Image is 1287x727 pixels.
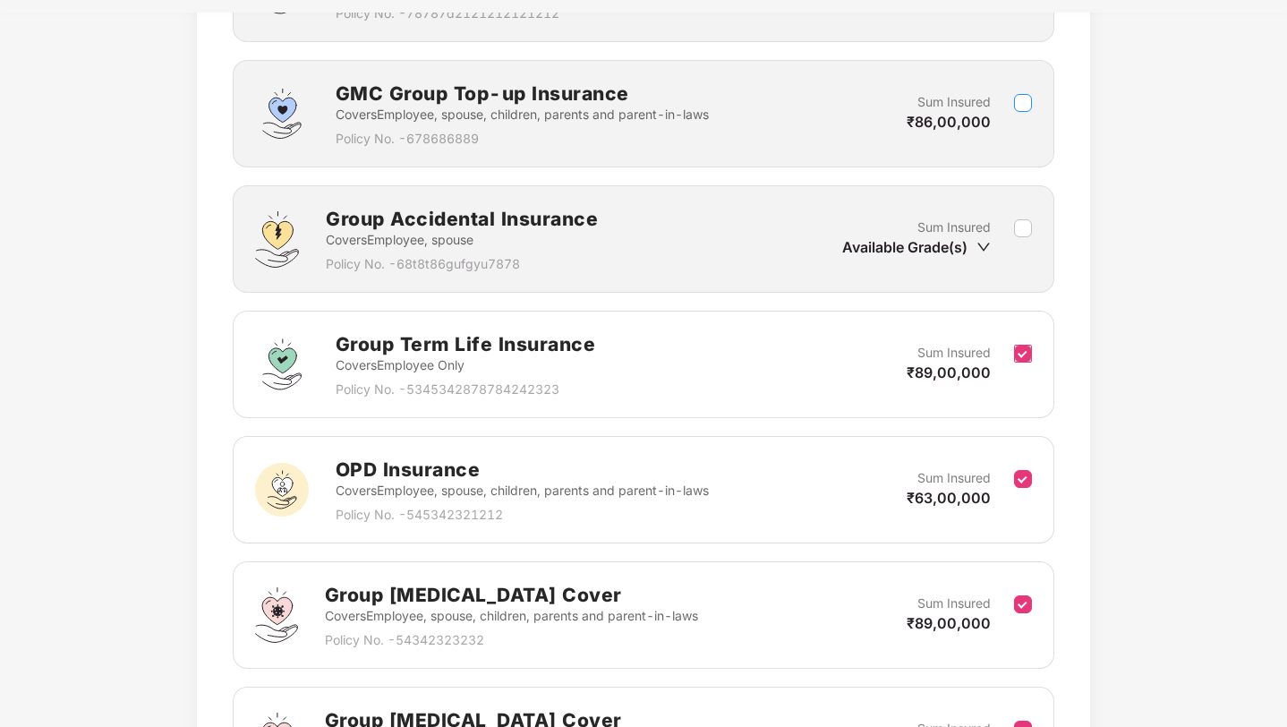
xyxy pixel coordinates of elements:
h2: Group Term Life Insurance [336,329,596,359]
h2: GMC Group Top-up Insurance [336,79,709,108]
p: Policy No. - 5345342878784242323 [336,380,596,399]
p: Covers Employee, spouse [326,230,598,250]
p: Sum Insured [917,594,991,613]
p: Policy No. - 68t8t86gufgyu7878 [326,254,598,274]
img: svg+xml;base64,PHN2ZyBpZD0iU3VwZXJfVG9wLXVwX0luc3VyYW5jZSIgZGF0YS1uYW1lPSJTdXBlciBUb3AtdXAgSW5zdX... [255,87,309,141]
p: Policy No. - 78787d2121212121212 [336,4,567,23]
div: Available Grade(s) [842,237,991,257]
p: Sum Insured [917,92,991,112]
h2: Group Accidental Insurance [326,204,598,234]
p: Covers Employee, spouse, children, parents and parent-in-laws [325,606,698,626]
p: Sum Insured [917,468,991,488]
img: svg+xml;base64,PHN2ZyBpZD0iR3JvdXBfVGVybV9MaWZlX0luc3VyYW5jZSIgZGF0YS1uYW1lPSJHcm91cCBUZXJtIExpZm... [255,338,309,391]
p: Policy No. - 678686889 [336,129,709,149]
span: down [976,240,991,254]
img: svg+xml;base64,PHN2ZyB4bWxucz0iaHR0cDovL3d3dy53My5vcmcvMjAwMC9zdmciIHdpZHRoPSI0OS4zMjEiIGhlaWdodD... [255,211,299,268]
span: ₹63,00,000 [907,489,991,507]
p: Sum Insured [917,218,991,237]
span: ₹89,00,000 [907,363,991,381]
h2: Group [MEDICAL_DATA] Cover [325,580,698,610]
p: Covers Employee Only [336,355,596,375]
p: Policy No. - 545342321212 [336,505,709,525]
span: ₹89,00,000 [907,614,991,632]
p: Covers Employee, spouse, children, parents and parent-in-laws [336,105,709,124]
h2: OPD Insurance [336,455,709,484]
p: Sum Insured [917,343,991,363]
img: svg+xml;base64,PHN2ZyB3aWR0aD0iNjAiIGhlaWdodD0iNjAiIHZpZXdCb3g9IjAgMCA2MCA2MCIgZmlsbD0ibm9uZSIgeG... [255,463,309,517]
p: Covers Employee, spouse, children, parents and parent-in-laws [336,481,709,500]
img: svg+xml;base64,PHN2ZyB4bWxucz0iaHR0cDovL3d3dy53My5vcmcvMjAwMC9zdmciIHhtbG5zOnhsaW5rPSJodHRwOi8vd3... [255,587,298,643]
span: ₹86,00,000 [907,113,991,131]
p: Policy No. - 54342323232 [325,630,698,650]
